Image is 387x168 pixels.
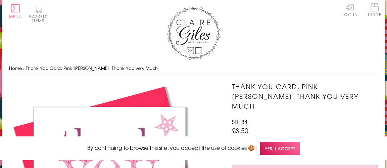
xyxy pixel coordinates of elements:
nav: breadcrumbs [9,61,378,75]
img: Claire Giles Greetings Cards [167,7,221,60]
span: › [23,65,25,71]
span: Trade [368,3,382,16]
span: Menu [9,13,22,19]
span: Yes, I accept [260,142,300,155]
a: Log In [342,3,358,16]
span: £3.50 [232,126,248,135]
span: SH184 [232,118,247,126]
span: Thank You Card, Pink [PERSON_NAME], Thank You very Much [26,65,158,71]
a: Home [9,65,22,71]
button: Menu [9,4,22,18]
span: 0 items [32,13,48,24]
button: Basket0 items [29,5,48,23]
h1: Thank You Card, Pink [PERSON_NAME], Thank You very Much [232,82,378,111]
a: Trade [368,3,382,18]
